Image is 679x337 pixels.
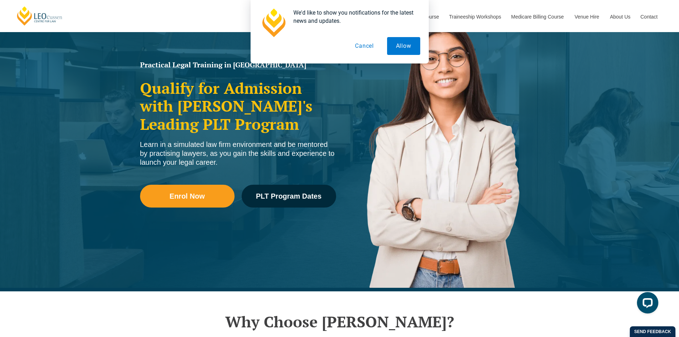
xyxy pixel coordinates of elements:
[387,37,420,55] button: Allow
[259,9,288,37] img: notification icon
[140,79,336,133] h2: Qualify for Admission with [PERSON_NAME]'s Leading PLT Program
[346,37,383,55] button: Cancel
[140,61,336,68] h1: Practical Legal Training in [GEOGRAPHIC_DATA]
[631,289,661,319] iframe: LiveChat chat widget
[242,185,336,208] a: PLT Program Dates
[140,185,235,208] a: Enrol Now
[137,313,543,331] h2: Why Choose [PERSON_NAME]?
[170,193,205,200] span: Enrol Now
[256,193,322,200] span: PLT Program Dates
[140,140,336,167] div: Learn in a simulated law firm environment and be mentored by practising lawyers, as you gain the ...
[288,9,420,25] div: We'd like to show you notifications for the latest news and updates.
